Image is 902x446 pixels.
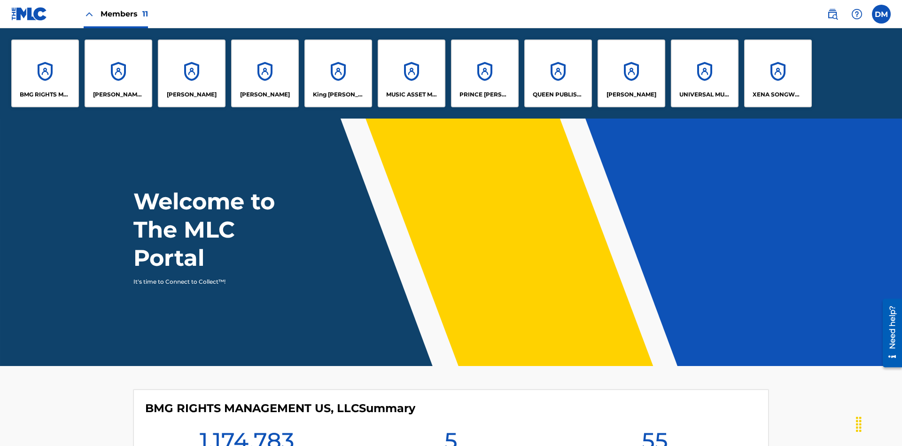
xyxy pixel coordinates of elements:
a: Accounts[PERSON_NAME] [598,40,665,107]
p: CLEO SONGWRITER [93,90,144,99]
p: XENA SONGWRITER [753,90,804,99]
img: MLC Logo [11,7,47,21]
p: UNIVERSAL MUSIC PUB GROUP [679,90,731,99]
a: AccountsQUEEN PUBLISHA [524,40,592,107]
img: help [851,8,863,20]
p: EYAMA MCSINGER [240,90,290,99]
span: Members [101,8,148,19]
iframe: Chat Widget [855,401,902,446]
a: AccountsMUSIC ASSET MANAGEMENT (MAM) [378,40,445,107]
iframe: Resource Center [876,295,902,372]
p: King McTesterson [313,90,364,99]
div: User Menu [872,5,891,24]
a: Accounts[PERSON_NAME] SONGWRITER [85,40,152,107]
img: Close [84,8,95,20]
img: search [827,8,838,20]
p: MUSIC ASSET MANAGEMENT (MAM) [386,90,437,99]
p: It's time to Connect to Collect™! [133,278,296,286]
h1: Welcome to The MLC Portal [133,187,309,272]
div: Drag [851,410,866,438]
a: Public Search [823,5,842,24]
a: AccountsPRINCE [PERSON_NAME] [451,40,519,107]
a: AccountsUNIVERSAL MUSIC PUB GROUP [671,40,739,107]
h4: BMG RIGHTS MANAGEMENT US, LLC [145,401,415,415]
a: AccountsBMG RIGHTS MANAGEMENT US, LLC [11,40,79,107]
a: Accounts[PERSON_NAME] [231,40,299,107]
div: Help [848,5,866,24]
span: 11 [142,9,148,18]
a: AccountsXENA SONGWRITER [744,40,812,107]
a: Accounts[PERSON_NAME] [158,40,225,107]
p: ELVIS COSTELLO [167,90,217,99]
p: PRINCE MCTESTERSON [459,90,511,99]
a: AccountsKing [PERSON_NAME] [304,40,372,107]
p: RONALD MCTESTERSON [607,90,656,99]
p: BMG RIGHTS MANAGEMENT US, LLC [20,90,71,99]
p: QUEEN PUBLISHA [533,90,584,99]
